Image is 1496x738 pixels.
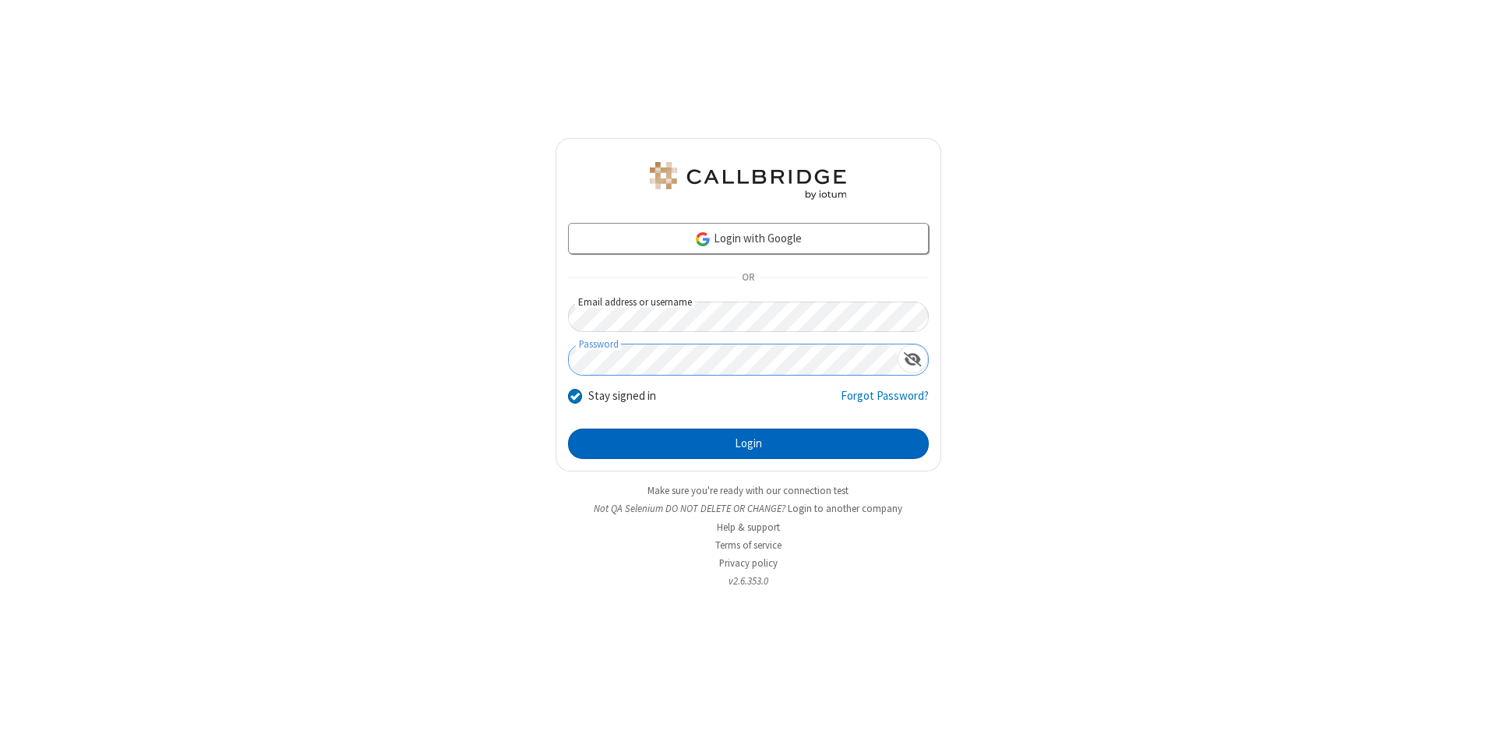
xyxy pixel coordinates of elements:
a: Privacy policy [719,556,778,570]
img: google-icon.png [694,231,711,248]
a: Terms of service [715,538,782,552]
a: Help & support [717,521,780,534]
label: Stay signed in [588,387,656,405]
a: Make sure you're ready with our connection test [647,484,849,497]
button: Login to another company [788,501,902,516]
iframe: Chat [1457,697,1484,727]
img: QA Selenium DO NOT DELETE OR CHANGE [647,162,849,200]
span: OR [736,267,760,289]
button: Login [568,429,929,460]
a: Login with Google [568,223,929,254]
li: v2.6.353.0 [556,574,941,588]
input: Password [569,344,898,375]
div: Show password [898,344,928,373]
a: Forgot Password? [841,387,929,417]
li: Not QA Selenium DO NOT DELETE OR CHANGE? [556,501,941,516]
input: Email address or username [568,302,929,332]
